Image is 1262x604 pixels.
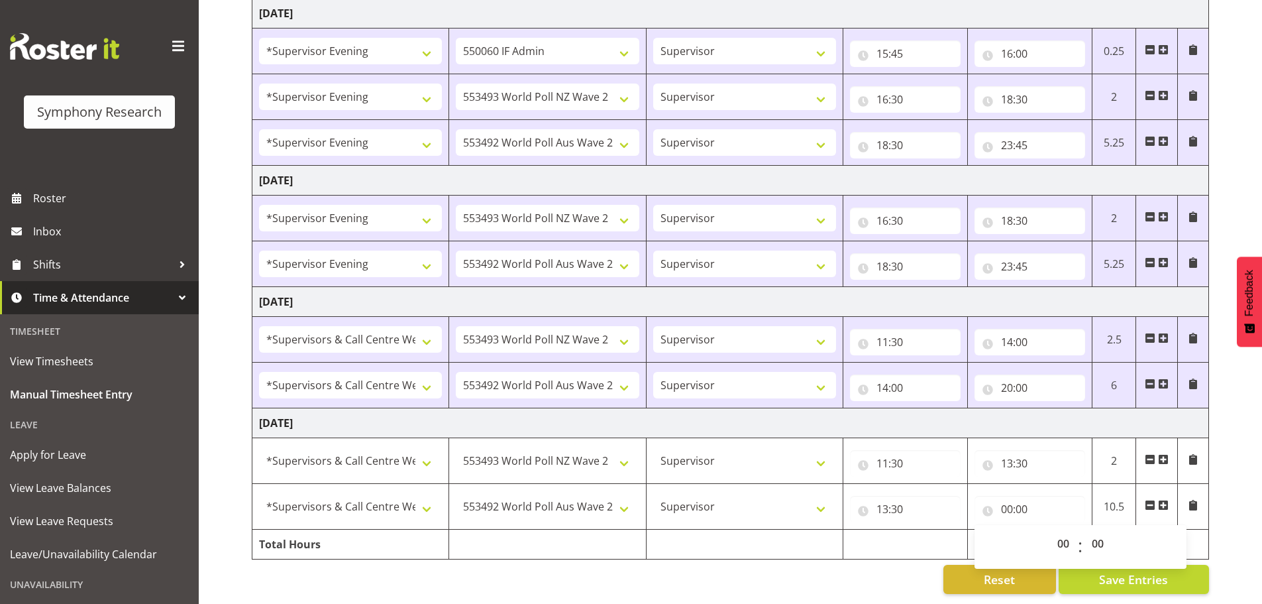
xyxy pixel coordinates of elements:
input: Click to select... [850,253,961,280]
td: [DATE] [252,166,1209,196]
span: Feedback [1243,270,1255,316]
td: Total Hours [252,530,449,560]
input: Click to select... [974,253,1085,280]
div: Leave [3,411,195,438]
button: Reset [943,565,1056,594]
span: View Timesheets [10,351,189,371]
div: Unavailability [3,571,195,598]
td: 2 [1092,196,1136,241]
input: Click to select... [974,208,1085,234]
span: View Leave Balances [10,478,189,498]
td: 2 [1092,74,1136,120]
td: 10.5 [1092,484,1136,530]
span: Inbox [33,221,192,241]
input: Click to select... [850,86,961,113]
input: Click to select... [850,496,961,522]
td: 6 [1092,363,1136,408]
span: Leave/Unavailability Calendar [10,544,189,564]
a: View Leave Balances [3,471,195,505]
button: Save Entries [1059,565,1209,594]
a: Manual Timesheet Entry [3,378,195,411]
a: Apply for Leave [3,438,195,471]
td: 5.25 [1092,120,1136,166]
div: Timesheet [3,318,195,345]
span: Apply for Leave [10,445,189,465]
td: [DATE] [252,287,1209,317]
input: Click to select... [974,40,1085,67]
td: [DATE] [252,408,1209,438]
td: 0.25 [1092,29,1136,74]
a: View Leave Requests [3,505,195,538]
a: View Timesheets [3,345,195,378]
button: Feedback - Show survey [1237,257,1262,347]
input: Click to select... [974,86,1085,113]
td: 5.25 [1092,241,1136,287]
input: Click to select... [850,40,961,67]
input: Click to select... [850,450,961,477]
input: Click to select... [850,375,961,401]
input: Click to select... [974,132,1085,158]
span: Manual Timesheet Entry [10,385,189,404]
span: Time & Attendance [33,288,172,308]
div: Symphony Research [37,102,162,122]
span: : [1078,530,1082,564]
span: View Leave Requests [10,511,189,531]
a: Leave/Unavailability Calendar [3,538,195,571]
span: Roster [33,188,192,208]
td: 2 [1092,438,1136,484]
input: Click to select... [850,132,961,158]
input: Click to select... [850,208,961,234]
input: Click to select... [974,375,1085,401]
input: Click to select... [974,450,1085,477]
td: 2.5 [1092,317,1136,363]
img: Rosterit website logo [10,33,119,60]
span: Save Entries [1099,571,1168,588]
input: Click to select... [974,329,1085,355]
input: Click to select... [974,496,1085,522]
input: Click to select... [850,329,961,355]
span: Reset [984,571,1015,588]
span: Shifts [33,255,172,274]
